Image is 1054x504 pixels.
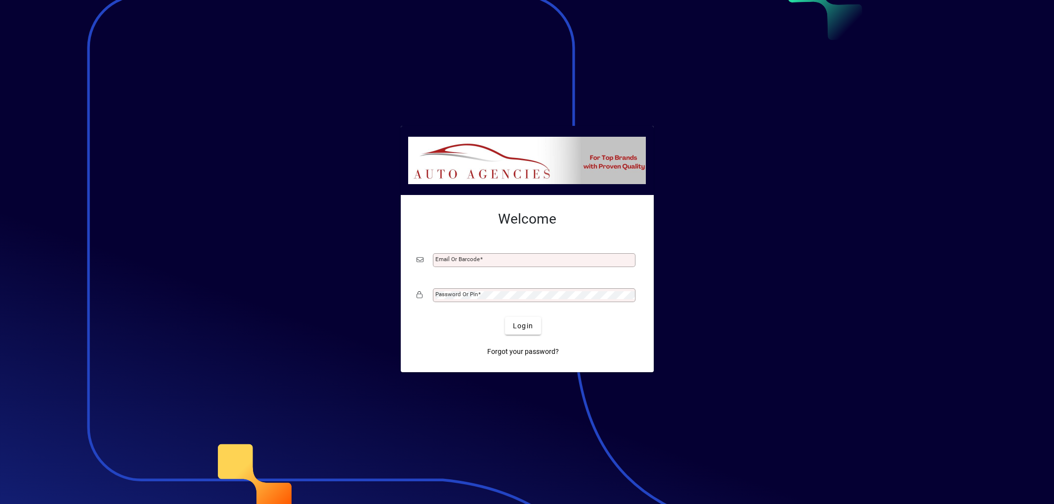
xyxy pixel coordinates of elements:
mat-label: Email or Barcode [435,256,480,263]
h2: Welcome [417,211,638,228]
span: Forgot your password? [487,347,559,357]
mat-label: Password or Pin [435,291,478,298]
a: Forgot your password? [483,343,563,360]
button: Login [505,317,541,335]
span: Login [513,321,533,331]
